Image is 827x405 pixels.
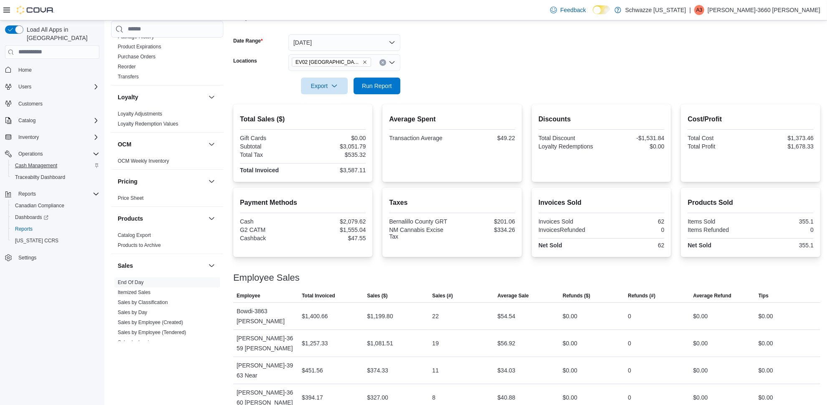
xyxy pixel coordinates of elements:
[118,214,205,223] button: Products
[118,340,154,345] a: Sales by Invoice
[367,392,388,402] div: $327.00
[305,218,366,225] div: $2,079.62
[454,226,515,233] div: $334.26
[15,132,99,142] span: Inventory
[305,151,366,158] div: $535.32
[15,237,58,244] span: [US_STATE] CCRS
[111,193,223,206] div: Pricing
[12,224,36,234] a: Reports
[688,143,749,150] div: Total Profit
[240,135,301,141] div: Gift Cards
[5,60,99,286] nav: Complex example
[628,392,631,402] div: 0
[539,114,665,124] h2: Discounts
[15,82,35,92] button: Users
[240,143,301,150] div: Subtotal
[688,226,749,233] div: Items Refunded
[15,252,99,263] span: Settings
[389,198,515,208] h2: Taxes
[18,117,35,124] span: Catalog
[432,311,439,321] div: 22
[563,365,577,375] div: $0.00
[233,38,263,44] label: Date Range
[118,111,162,117] a: Loyalty Adjustments
[12,161,61,171] a: Cash Management
[539,198,665,208] h2: Invoices Sold
[432,338,439,348] div: 19
[563,392,577,402] div: $0.00
[118,242,161,248] a: Products to Archive
[240,226,301,233] div: G2 CATM
[118,177,205,186] button: Pricing
[17,6,54,14] img: Cova
[696,5,703,15] span: A3
[628,311,631,321] div: 0
[8,211,103,223] a: Dashboards
[693,311,708,321] div: $0.00
[118,158,169,164] a: OCM Weekly Inventory
[305,235,366,241] div: $47.55
[118,93,205,101] button: Loyalty
[118,195,144,201] a: Price Sheet
[688,242,711,249] strong: Net Sold
[389,59,395,66] button: Open list of options
[389,135,450,141] div: Transaction Average
[15,189,39,199] button: Reports
[367,311,393,321] div: $1,199.80
[288,34,400,51] button: [DATE]
[240,218,301,225] div: Cash
[8,223,103,235] button: Reports
[18,151,43,157] span: Operations
[694,5,704,15] div: Angelica-3660 Ortiz
[15,189,99,199] span: Reports
[240,198,366,208] h2: Payment Methods
[12,201,99,211] span: Canadian Compliance
[305,143,366,150] div: $3,051.79
[15,99,46,109] a: Customers
[118,44,161,50] a: Product Expirations
[302,292,335,299] span: Total Invoiced
[2,148,103,160] button: Operations
[362,82,392,90] span: Run Report
[8,235,103,247] button: [US_STATE] CCRS
[12,201,68,211] a: Canadian Compliance
[233,357,298,384] div: [PERSON_NAME]-3963 Near
[118,289,151,295] a: Itemized Sales
[15,65,99,75] span: Home
[15,65,35,75] a: Home
[12,212,52,222] a: Dashboards
[389,218,450,225] div: Bernalillo County GRT
[498,292,529,299] span: Average Sale
[118,74,139,80] a: Transfers
[563,338,577,348] div: $0.00
[498,365,516,375] div: $34.03
[2,98,103,110] button: Customers
[305,167,366,174] div: $3,587.11
[302,392,323,402] div: $394.17
[302,365,323,375] div: $451.56
[118,140,205,148] button: OCM
[752,226,814,233] div: 0
[563,311,577,321] div: $0.00
[628,338,631,348] div: 0
[15,162,57,169] span: Cash Management
[118,232,151,239] span: Catalog Export
[118,140,132,148] h3: OCM
[118,121,178,127] a: Loyalty Redemption Values
[688,114,814,124] h2: Cost/Profit
[305,135,366,141] div: $0.00
[603,135,665,141] div: -$1,531.84
[688,198,814,208] h2: Products Sold
[688,135,749,141] div: Total Cost
[2,81,103,93] button: Users
[693,338,708,348] div: $0.00
[603,143,665,150] div: $0.00
[15,149,99,159] span: Operations
[8,171,103,183] button: Traceabilty Dashboard
[118,262,133,270] h3: Sales
[18,254,36,261] span: Settings
[498,338,516,348] div: $56.92
[12,224,99,234] span: Reports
